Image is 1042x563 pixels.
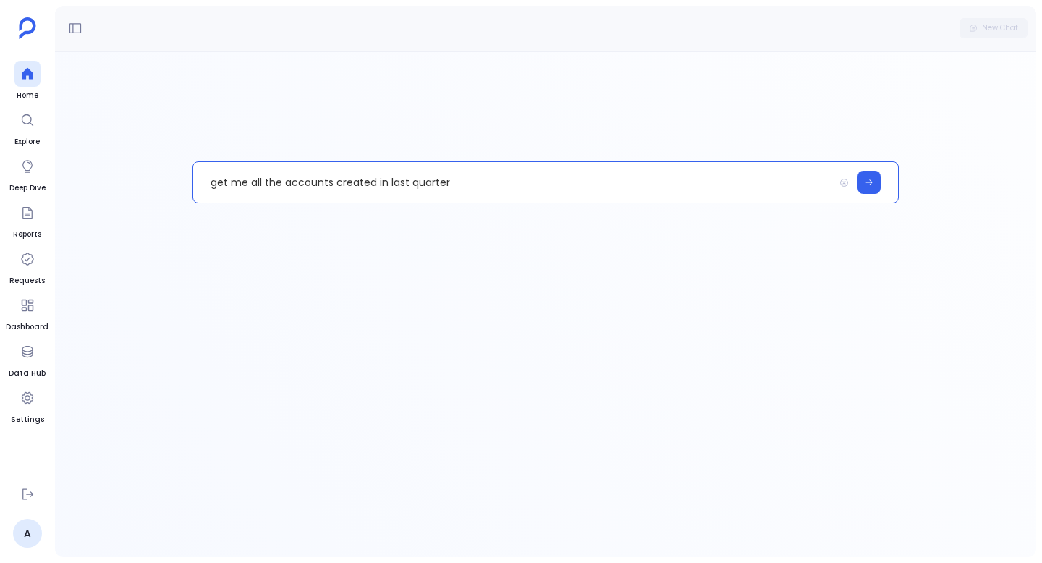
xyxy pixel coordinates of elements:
[6,321,48,333] span: Dashboard
[14,107,41,148] a: Explore
[19,17,36,39] img: petavue logo
[9,182,46,194] span: Deep Dive
[11,414,44,426] span: Settings
[14,61,41,101] a: Home
[9,275,45,287] span: Requests
[9,246,45,287] a: Requests
[13,519,42,548] a: A
[14,90,41,101] span: Home
[11,385,44,426] a: Settings
[9,368,46,379] span: Data Hub
[6,292,48,333] a: Dashboard
[193,164,834,201] p: get me all the accounts created in last quarter
[9,153,46,194] a: Deep Dive
[9,339,46,379] a: Data Hub
[14,136,41,148] span: Explore
[13,229,41,240] span: Reports
[13,200,41,240] a: Reports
